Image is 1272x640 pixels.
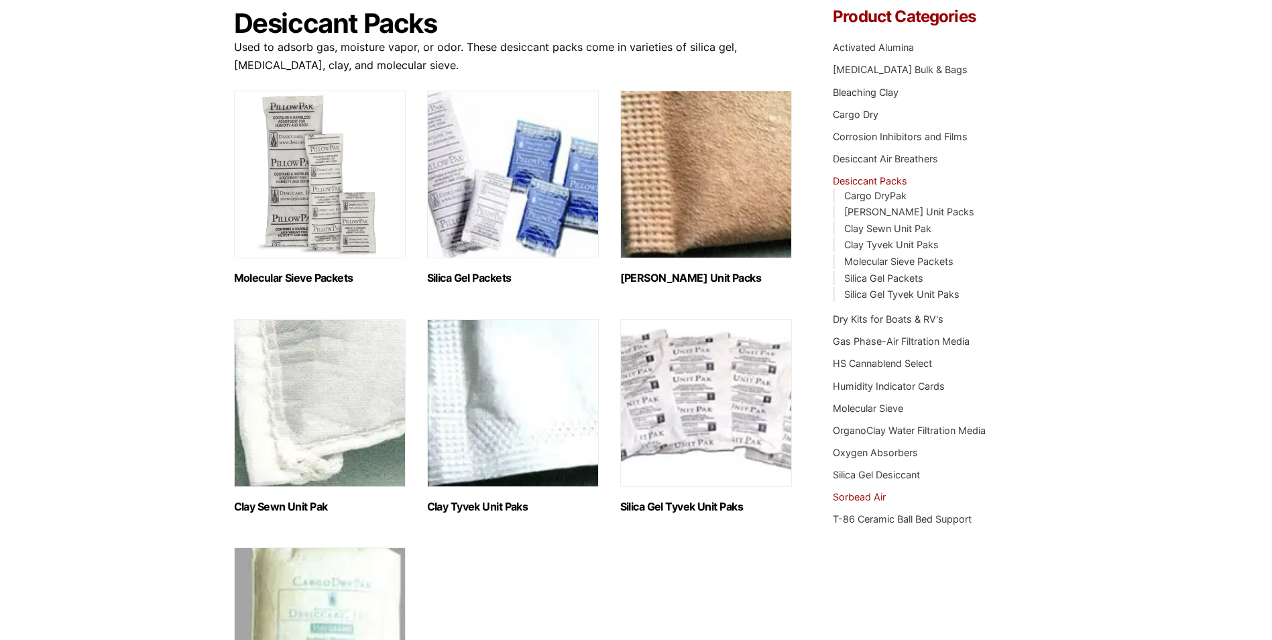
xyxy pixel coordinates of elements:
[833,9,1038,25] h4: Product Categories
[833,175,907,186] a: Desiccant Packs
[844,256,953,267] a: Molecular Sieve Packets
[844,239,939,250] a: Clay Tyvek Unit Paks
[833,42,914,53] a: Activated Alumina
[833,425,986,436] a: OrganoClay Water Filtration Media
[427,272,599,284] h2: Silica Gel Packets
[234,91,406,258] img: Molecular Sieve Packets
[833,380,945,392] a: Humidity Indicator Cards
[234,319,406,513] a: Visit product category Clay Sewn Unit Pak
[620,91,792,258] img: Clay Kraft Unit Packs
[427,91,599,258] img: Silica Gel Packets
[833,513,972,525] a: T-86 Ceramic Ball Bed Support
[833,313,943,325] a: Dry Kits for Boats & RV's
[427,319,599,513] a: Visit product category Clay Tyvek Unit Paks
[833,491,886,502] a: Sorbead Air
[844,190,907,201] a: Cargo DryPak
[234,91,406,284] a: Visit product category Molecular Sieve Packets
[620,319,792,513] a: Visit product category Silica Gel Tyvek Unit Paks
[833,87,899,98] a: Bleaching Clay
[620,319,792,487] img: Silica Gel Tyvek Unit Paks
[833,358,932,369] a: HS Cannablend Select
[844,288,960,300] a: Silica Gel Tyvek Unit Paks
[620,91,792,284] a: Visit product category Clay Kraft Unit Packs
[844,206,974,217] a: [PERSON_NAME] Unit Packs
[844,272,923,284] a: Silica Gel Packets
[234,500,406,513] h2: Clay Sewn Unit Pak
[833,447,918,458] a: Oxygen Absorbers
[833,109,878,120] a: Cargo Dry
[620,272,792,284] h2: [PERSON_NAME] Unit Packs
[427,91,599,284] a: Visit product category Silica Gel Packets
[833,469,920,480] a: Silica Gel Desiccant
[833,153,938,164] a: Desiccant Air Breathers
[620,500,792,513] h2: Silica Gel Tyvek Unit Paks
[833,335,970,347] a: Gas Phase-Air Filtration Media
[833,403,903,414] a: Molecular Sieve
[427,500,599,513] h2: Clay Tyvek Unit Paks
[844,223,931,234] a: Clay Sewn Unit Pak
[833,64,968,75] a: [MEDICAL_DATA] Bulk & Bags
[234,272,406,284] h2: Molecular Sieve Packets
[234,38,793,74] p: Used to adsorb gas, moisture vapor, or odor. These desiccant packs come in varieties of silica ge...
[234,9,793,38] h1: Desiccant Packs
[427,319,599,487] img: Clay Tyvek Unit Paks
[234,319,406,487] img: Clay Sewn Unit Pak
[833,131,968,142] a: Corrosion Inhibitors and Films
